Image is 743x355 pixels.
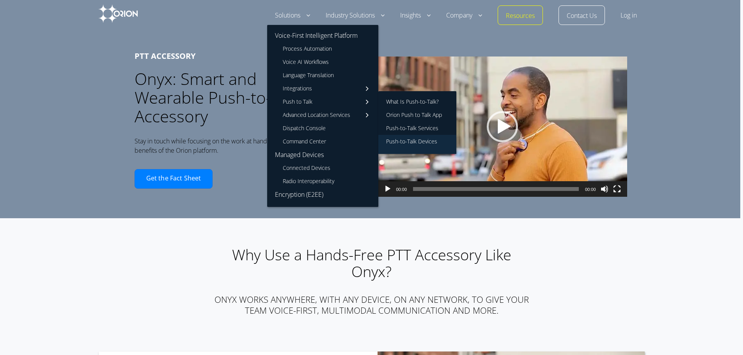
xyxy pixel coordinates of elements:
[267,82,378,95] a: Integrations
[267,108,378,122] a: Advanced Location Services
[378,122,456,135] a: Push-to-Talk Services
[135,69,330,125] h1: Onyx: Smart and Wearable Push-to-Talk Accessory
[267,55,378,69] a: Voice AI Workflows
[704,318,743,355] iframe: Chat Widget
[135,51,330,62] h6: PTT ACCESSORY
[378,91,456,108] a: What Is Push-to-Talk?
[135,136,330,155] p: Stay in touch while focusing on the work at hand. Onyx provides all the benefits of the Orion pla...
[267,25,378,42] a: Voice-First Intelligent Platform
[396,187,407,192] span: 00:00
[267,161,378,175] a: Connected Devices
[267,175,378,188] a: Radio Interoperability
[506,11,535,21] a: Resources
[585,187,596,192] span: 00:00
[267,69,378,82] a: Language Translation
[378,135,456,154] a: Push-to-Talk Devices
[267,42,378,55] a: Process Automation
[267,95,378,108] a: Push to Talk
[326,11,385,20] a: Industry Solutions
[135,169,213,189] a: Get the Fact Sheet
[275,11,310,20] a: Solutions
[567,11,597,21] a: Contact Us
[621,11,637,20] a: Log in
[446,11,482,20] a: Company
[487,111,518,142] div: Play
[378,108,456,122] a: Orion Push to Talk App
[378,57,627,197] div: Video Player
[267,148,378,161] a: Managed Devices
[210,294,533,316] h5: Onyx works anywhere, with any device, on any network, to give your team voice-first, multimodal c...
[613,185,621,205] button: Fullscreen
[413,187,579,191] span: Time Slider
[267,188,378,207] a: Encryption (E2EE)
[210,246,533,280] h2: Why Use a Hands-Free PTT Accessory Like Onyx?
[384,185,392,205] button: Play
[400,11,431,20] a: Insights
[267,135,378,148] a: Command Center
[267,122,378,135] a: Dispatch Console
[601,185,608,205] button: Mute
[99,5,138,23] img: Orion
